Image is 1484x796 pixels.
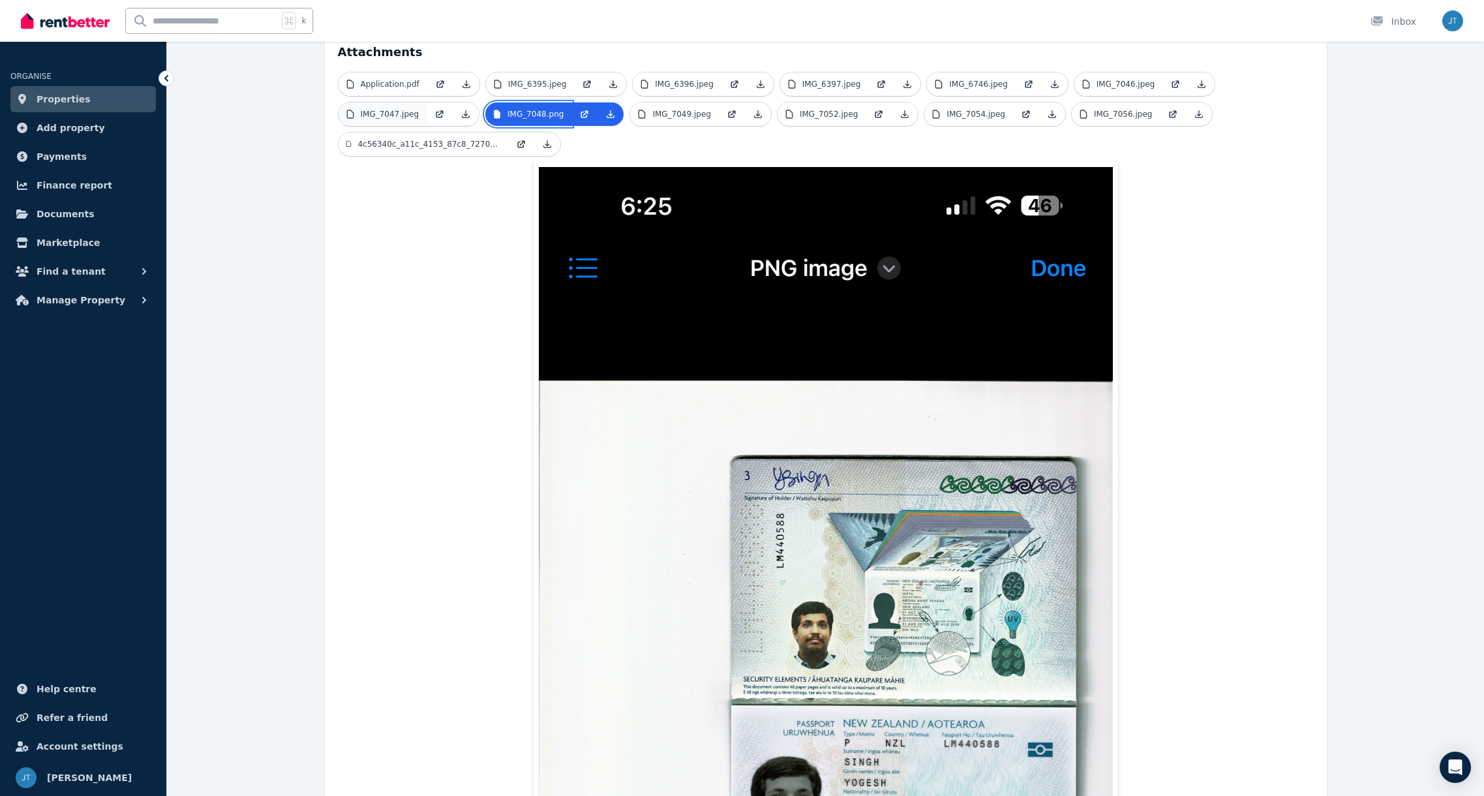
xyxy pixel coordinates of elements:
[47,770,132,786] span: [PERSON_NAME]
[946,109,1005,119] p: IMG_7054.jpeg
[21,11,110,31] img: RentBetter
[10,172,156,198] a: Finance report
[10,144,156,170] a: Payments
[1442,10,1463,31] img: Jacek Tomaka
[37,149,87,164] span: Payments
[1162,72,1189,96] a: Open in new Tab
[927,72,1016,96] a: IMG_6746.jpeg
[1016,72,1042,96] a: Open in new Tab
[361,79,419,89] p: Application.pdf
[37,120,105,136] span: Add property
[1072,102,1160,126] a: IMG_7056.jpeg
[630,102,719,126] a: IMG_7049.jpeg
[748,72,774,96] a: Download Attachment
[719,102,745,126] a: Open in new Tab
[1013,102,1039,126] a: Open in new Tab
[10,86,156,112] a: Properties
[16,767,37,788] img: Jacek Tomaka
[508,79,567,89] p: IMG_6395.jpeg
[10,676,156,702] a: Help centre
[37,91,91,107] span: Properties
[485,102,571,126] a: IMG_7048.png
[924,102,1013,126] a: IMG_7054.jpeg
[1042,72,1068,96] a: Download Attachment
[802,79,861,89] p: IMG_6397.jpeg
[574,72,600,96] a: Open in new Tab
[1074,72,1163,96] a: IMG_7046.jpeg
[1186,102,1212,126] a: Download Attachment
[37,235,100,251] span: Marketplace
[508,132,534,156] a: Open in new Tab
[633,72,721,96] a: IMG_6396.jpeg
[361,109,419,119] p: IMG_7047.jpeg
[1370,15,1416,28] div: Inbox
[778,102,866,126] a: IMG_7052.jpeg
[453,102,479,126] a: Download Attachment
[600,72,626,96] a: Download Attachment
[745,102,771,126] a: Download Attachment
[1160,102,1186,126] a: Open in new Tab
[37,739,123,754] span: Account settings
[37,264,106,279] span: Find a tenant
[427,102,453,126] a: Open in new Tab
[10,287,156,313] button: Manage Property
[652,109,711,119] p: IMG_7049.jpeg
[534,132,560,156] a: Download Attachment
[338,35,1314,61] h4: Attachments
[866,102,892,126] a: Open in new Tab
[10,72,52,81] span: ORGANISE
[427,72,453,96] a: Open in new Tab
[301,16,306,26] span: k
[37,177,112,193] span: Finance report
[10,733,156,759] a: Account settings
[486,72,575,96] a: IMG_6395.jpeg
[10,258,156,284] button: Find a tenant
[721,72,748,96] a: Open in new Tab
[949,79,1008,89] p: IMG_6746.jpeg
[1094,109,1153,119] p: IMG_7056.jpeg
[10,115,156,141] a: Add property
[37,681,97,697] span: Help centre
[868,72,894,96] a: Open in new Tab
[571,102,598,126] a: Open in new Tab
[37,206,95,222] span: Documents
[37,710,108,726] span: Refer a friend
[1097,79,1155,89] p: IMG_7046.jpeg
[1039,102,1065,126] a: Download Attachment
[10,201,156,227] a: Documents
[339,72,427,96] a: Application.pdf
[10,230,156,256] a: Marketplace
[598,102,624,126] a: Download Attachment
[892,102,918,126] a: Download Attachment
[507,109,564,119] p: IMG_7048.png
[800,109,858,119] p: IMG_7052.jpeg
[357,139,500,149] p: 4c56340c_a11c_4153_87c8_7270b11c3ec8.jpeg
[37,292,125,308] span: Manage Property
[453,72,479,96] a: Download Attachment
[894,72,920,96] a: Download Attachment
[1189,72,1215,96] a: Download Attachment
[655,79,714,89] p: IMG_6396.jpeg
[339,102,427,126] a: IMG_7047.jpeg
[10,705,156,731] a: Refer a friend
[780,72,869,96] a: IMG_6397.jpeg
[339,132,508,156] a: 4c56340c_a11c_4153_87c8_7270b11c3ec8.jpeg
[1440,752,1471,783] div: Open Intercom Messenger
